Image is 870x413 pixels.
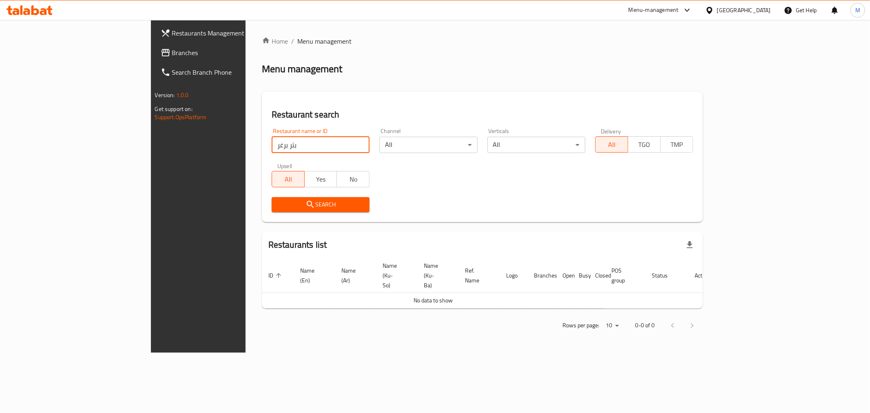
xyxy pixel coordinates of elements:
div: Export file [680,235,700,255]
span: No data to show [414,295,453,306]
a: Branches [154,43,296,62]
p: Rows per page: [562,320,599,331]
span: Search [278,200,363,210]
label: Delivery [601,128,621,134]
div: All [487,137,585,153]
span: Restaurants Management [172,28,290,38]
th: Open [556,258,572,293]
button: TGO [628,136,661,153]
h2: Restaurant search [272,109,693,121]
span: Search Branch Phone [172,67,290,77]
button: All [272,171,305,187]
span: Name (Ku-Ba) [424,261,449,290]
span: Name (Ku-So) [383,261,407,290]
th: Busy [572,258,589,293]
input: Search for restaurant name or ID.. [272,137,370,153]
span: Yes [308,173,334,185]
h2: Restaurants list [268,239,327,251]
span: Name (En) [300,266,325,285]
span: All [599,139,625,151]
button: Yes [304,171,337,187]
a: Search Branch Phone [154,62,296,82]
span: POS group [611,266,635,285]
span: TMP [664,139,690,151]
p: 0-0 of 0 [635,320,655,331]
span: Get support on: [155,104,193,114]
th: Action [688,258,716,293]
table: enhanced table [262,258,716,309]
span: Menu management [297,36,352,46]
span: 1.0.0 [176,90,189,100]
span: Name (Ar) [341,266,366,285]
a: Restaurants Management [154,23,296,43]
div: Rows per page: [602,320,622,332]
span: All [275,173,301,185]
div: All [379,137,477,153]
label: Upsell [277,163,292,169]
button: Search [272,197,370,212]
div: Menu-management [629,5,679,15]
span: No [340,173,366,185]
span: Branches [172,48,290,58]
button: No [336,171,370,187]
h2: Menu management [262,62,342,75]
th: Logo [500,258,527,293]
a: Support.OpsPlatform [155,112,207,122]
span: Status [652,271,678,280]
span: Ref. Name [465,266,490,285]
span: ID [268,271,284,280]
th: Closed [589,258,605,293]
span: TGO [631,139,657,151]
span: Version: [155,90,175,100]
button: All [595,136,628,153]
button: TMP [660,136,693,153]
div: [GEOGRAPHIC_DATA] [717,6,771,15]
nav: breadcrumb [262,36,703,46]
th: Branches [527,258,556,293]
span: M [855,6,860,15]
